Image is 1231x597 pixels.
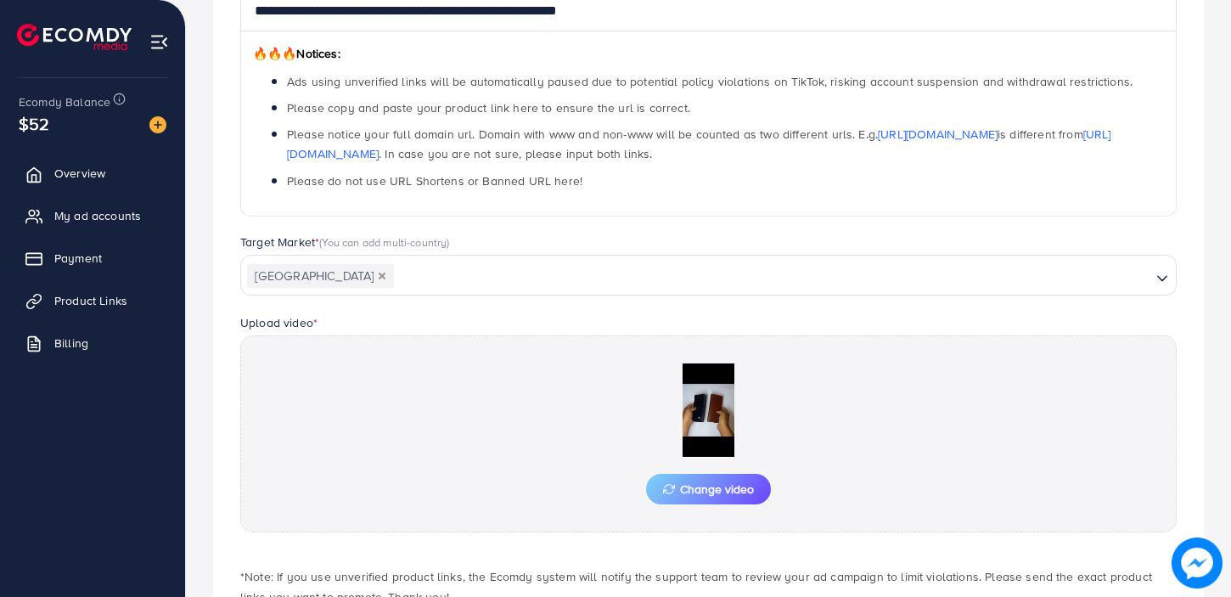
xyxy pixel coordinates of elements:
[54,292,127,309] span: Product Links
[287,172,582,189] span: Please do not use URL Shortens or Banned URL here!
[54,250,102,267] span: Payment
[646,474,771,504] button: Change video
[13,199,172,233] a: My ad accounts
[253,45,296,62] span: 🔥🔥🔥
[253,45,340,62] span: Notices:
[240,314,318,331] label: Upload video
[19,111,49,136] span: $52
[54,207,141,224] span: My ad accounts
[663,483,754,495] span: Change video
[1172,538,1223,589] img: image
[19,93,110,110] span: Ecomdy Balance
[149,32,169,52] img: menu
[17,24,132,50] img: logo
[878,126,998,143] a: [URL][DOMAIN_NAME]
[624,363,794,457] img: Preview Image
[13,241,172,275] a: Payment
[149,116,166,133] img: image
[287,73,1133,90] span: Ads using unverified links will be automatically paused due to potential policy violations on Tik...
[240,255,1177,296] div: Search for option
[287,99,690,116] span: Please copy and paste your product link here to ensure the url is correct.
[13,156,172,190] a: Overview
[54,165,105,182] span: Overview
[247,264,394,288] span: [GEOGRAPHIC_DATA]
[54,335,88,352] span: Billing
[13,326,172,360] a: Billing
[240,234,450,251] label: Target Market
[13,284,172,318] a: Product Links
[319,234,449,250] span: (You can add multi-country)
[396,263,1149,290] input: Search for option
[378,272,386,280] button: Deselect Pakistan
[287,126,1111,162] span: Please notice your full domain url. Domain with www and non-www will be counted as two different ...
